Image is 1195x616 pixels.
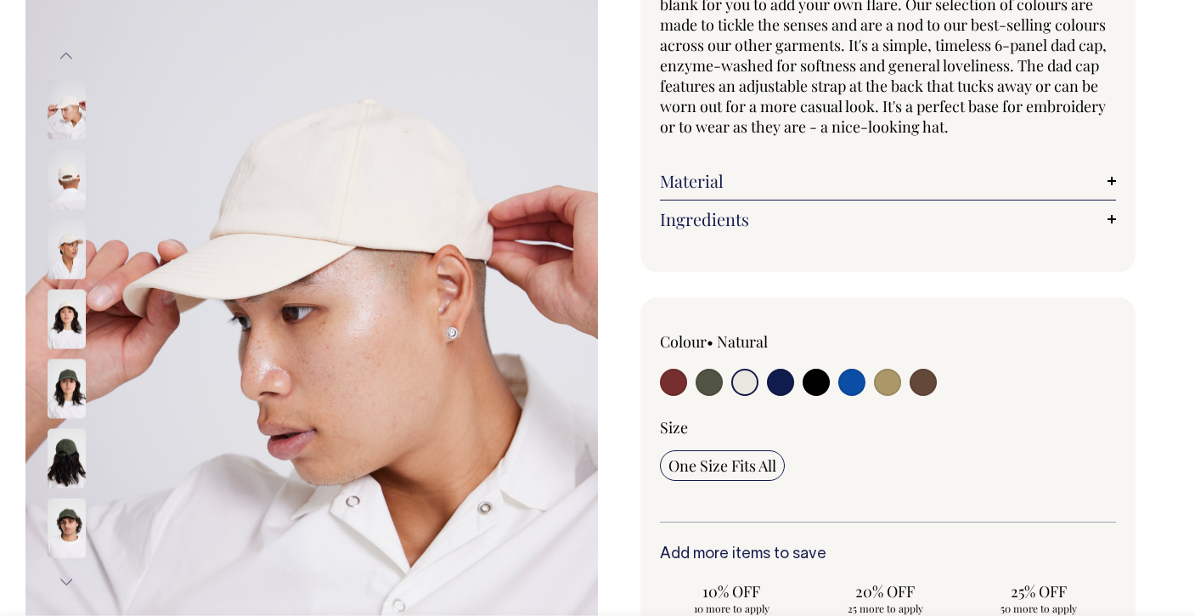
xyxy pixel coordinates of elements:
[48,219,86,279] img: natural
[48,498,86,557] img: olive
[48,150,86,209] img: natural
[660,546,1117,563] h6: Add more items to save
[48,80,86,139] img: natural
[717,331,768,352] label: Natural
[822,602,949,615] span: 25 more to apply
[822,581,949,602] span: 20% OFF
[668,602,795,615] span: 10 more to apply
[54,37,79,76] button: Previous
[668,455,776,476] span: One Size Fits All
[54,562,79,601] button: Next
[660,171,1117,191] a: Material
[660,331,843,352] div: Colour
[660,417,1117,438] div: Size
[660,450,785,481] input: One Size Fits All
[660,209,1117,229] a: Ingredients
[707,331,713,352] span: •
[668,581,795,602] span: 10% OFF
[48,289,86,348] img: natural
[48,428,86,488] img: olive
[976,581,1102,602] span: 25% OFF
[48,359,86,418] img: olive
[976,602,1102,615] span: 50 more to apply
